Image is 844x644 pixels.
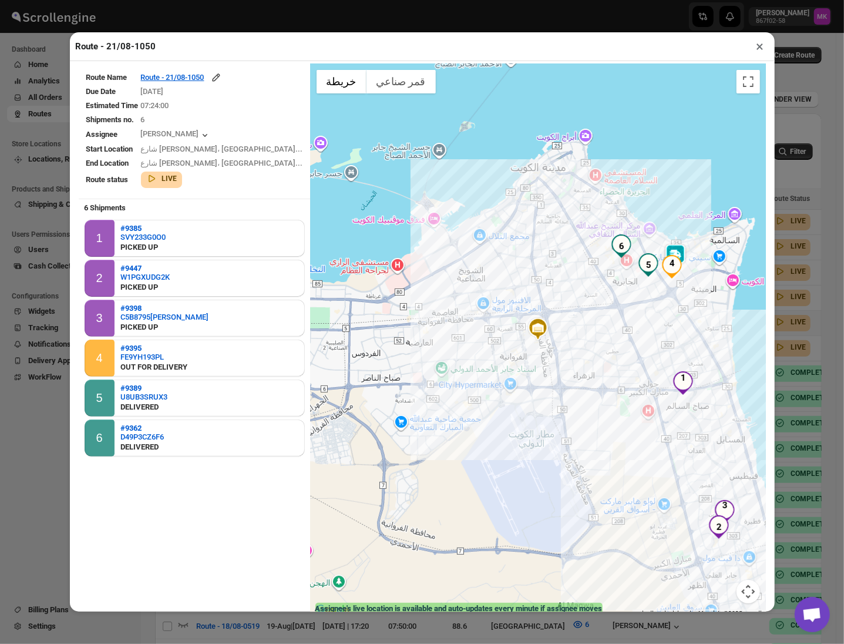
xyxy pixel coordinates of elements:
[86,115,134,124] span: Shipments no.
[120,281,170,293] div: PICKED UP
[141,115,145,124] span: 6
[141,72,222,83] button: Route - 21/08-1050
[314,602,352,618] img: Google
[635,609,692,618] button: اختصارات لوحة المفاتيح
[96,391,103,405] div: 5
[120,424,164,432] button: #9362
[162,175,177,183] b: LIVE
[314,602,352,618] a: ‏فتح هذه المنطقة في "خرائط Google" (يؤدي ذلك إلى فتح نافذة جديدة)
[120,384,167,393] button: #9389
[317,70,366,93] button: عرض خريطة الشارع
[79,197,132,218] b: 6 Shipments
[713,501,737,524] div: 3
[86,145,133,153] span: Start Location
[699,610,743,616] span: Map data ©2025
[315,603,603,615] label: Assignee's live location is available and auto-updates every minute if assignee moves
[96,311,103,325] div: 3
[120,361,187,373] div: OUT FOR DELIVERY
[76,41,156,52] h2: Route - 21/08-1050
[86,159,129,167] span: End Location
[86,87,116,96] span: Due Date
[737,70,760,93] button: تبديل إلى العرض ملء الشاشة
[637,253,660,277] div: 5
[120,384,142,393] b: #9389
[120,304,209,313] button: #9398
[120,313,209,321] button: C5B8795[PERSON_NAME]
[141,157,303,169] div: شارع [PERSON_NAME]، [GEOGRAPHIC_DATA]...
[120,241,166,253] div: PICKED UP
[737,580,760,603] button: عناصر التحكّم بطريقة عرض الخريطة
[120,344,187,353] button: #9395
[120,393,167,401] button: U8UB3SRUX3
[86,175,129,184] span: Route status
[141,143,303,155] div: شارع [PERSON_NAME]، [GEOGRAPHIC_DATA]...
[120,224,142,233] b: #9385
[120,224,166,233] button: #9385
[120,304,142,313] b: #9398
[660,255,684,279] div: 4
[141,87,164,96] span: [DATE]
[96,431,103,445] div: 6
[86,73,127,82] span: Route Name
[141,101,169,110] span: 07:24:00
[120,264,170,273] button: #9447
[120,353,187,361] button: FE9YH193PL
[610,234,633,258] div: 6
[96,351,103,365] div: 4
[141,129,211,141] button: [PERSON_NAME]
[86,130,118,139] span: Assignee
[120,321,209,333] div: PICKED UP
[120,233,166,241] button: SVY233G0O0
[120,273,170,281] button: W1PGXUDG2K
[120,432,164,441] button: D49P3CZ6F6
[146,173,177,185] button: LIVE
[96,271,103,285] div: 2
[366,70,436,93] button: عرض صور القمر الصناعي
[120,401,167,413] div: DELIVERED
[752,38,769,55] button: ×
[96,232,103,245] div: 1
[120,344,142,353] b: #9395
[750,610,762,616] a: البنود (يتم فتح الرابط في علامة تبويب جديدة)
[707,515,731,539] div: 2
[120,441,164,453] div: DELIVERED
[795,597,830,632] a: دردشة مفتوحة
[86,101,139,110] span: Estimated Time
[120,424,142,432] b: #9362
[120,264,142,273] b: #9447
[671,375,695,399] div: 1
